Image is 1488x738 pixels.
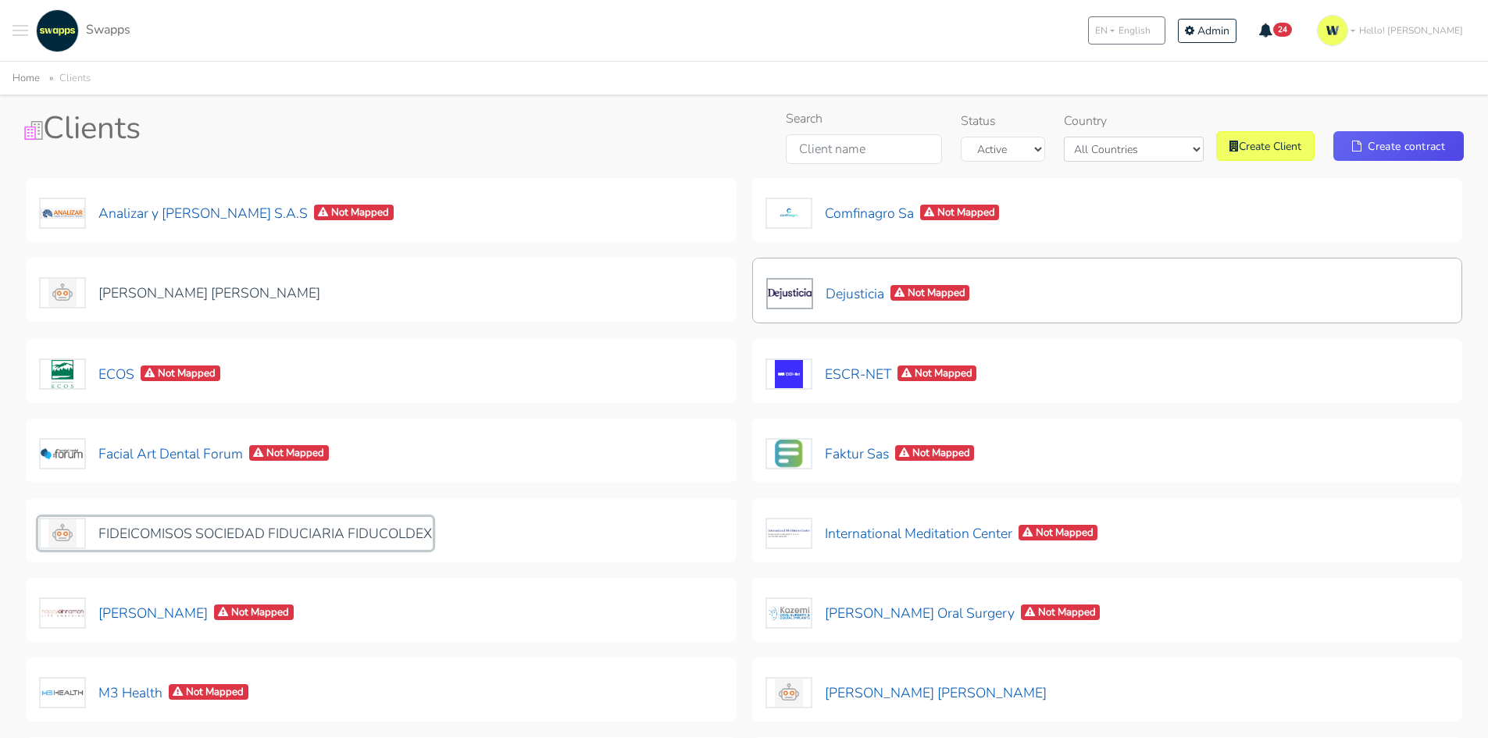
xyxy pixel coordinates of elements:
[1273,23,1292,37] span: 24
[765,677,812,708] img: Maria Alejandra Orjuela Ramirez
[39,438,86,469] img: Facial Art Dental Forum
[38,437,330,470] button: Facial Art Dental ForumNot Mapped
[766,278,813,309] img: Dejusticia
[961,112,996,130] label: Status
[1317,15,1348,46] img: isotipo-3-3e143c57.png
[32,9,130,52] a: Swapps
[38,276,321,309] button: [PERSON_NAME] [PERSON_NAME]
[249,445,329,462] span: Not Mapped
[141,365,220,382] span: Not Mapped
[765,437,976,470] button: Faktur SasNot Mapped
[214,604,294,621] span: Not Mapped
[1119,23,1151,37] span: English
[765,198,812,229] img: Comfinagro Sa
[765,197,1001,230] button: Comfinagro SaNot Mapped
[786,134,942,164] input: Client name
[765,358,978,390] button: ESCR-NETNot Mapped
[38,197,394,230] button: Analizar y [PERSON_NAME] S.A.SNot Mapped
[24,109,488,147] h1: Clients
[1178,19,1236,43] a: Admin
[765,277,971,310] button: DejusticiaNot Mapped
[38,597,294,629] button: [PERSON_NAME]Not Mapped
[1021,604,1101,621] span: Not Mapped
[765,597,1101,629] button: [PERSON_NAME] Oral SurgeryNot Mapped
[39,198,86,229] img: Analizar y Lombana S.A.S
[1088,16,1165,45] button: ENEnglish
[890,285,970,301] span: Not Mapped
[765,438,812,469] img: Faktur Sas
[314,205,394,221] span: Not Mapped
[765,518,812,549] img: International Meditation Center
[38,676,249,709] button: M3 HealthNot Mapped
[43,70,91,87] li: Clients
[38,358,221,390] button: ECOSNot Mapped
[895,445,975,462] span: Not Mapped
[38,517,433,550] button: FIDEICOMISOS SOCIEDAD FIDUCIARIA FIDUCOLDEX
[169,684,248,701] span: Not Mapped
[1064,112,1107,130] label: Country
[39,677,86,708] img: M3 Health
[39,277,86,308] img: David Guillermo Chaparro Moya
[1216,131,1315,161] a: Create Client
[897,365,977,382] span: Not Mapped
[39,358,86,390] img: ECOS
[1333,131,1464,161] a: Create contract
[12,71,40,85] a: Home
[1197,23,1229,38] span: Admin
[765,358,812,390] img: ESCR-NET
[1359,23,1463,37] span: Hello! [PERSON_NAME]
[920,205,1000,221] span: Not Mapped
[765,676,1047,709] button: [PERSON_NAME] [PERSON_NAME]
[1311,9,1476,52] a: Hello! [PERSON_NAME]
[786,109,823,128] label: Search
[1019,525,1098,541] span: Not Mapped
[24,121,43,140] img: Clients Icon
[86,21,130,38] span: Swapps
[36,9,79,52] img: swapps-linkedin-v2.jpg
[39,597,86,629] img: Kathy Jalali
[765,597,812,629] img: Kazemi Oral Surgery
[1249,17,1303,44] button: 24
[39,518,86,549] img: FIDEICOMISOS SOCIEDAD FIDUCIARIA FIDUCOLDEX
[765,517,1099,550] button: International Meditation CenterNot Mapped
